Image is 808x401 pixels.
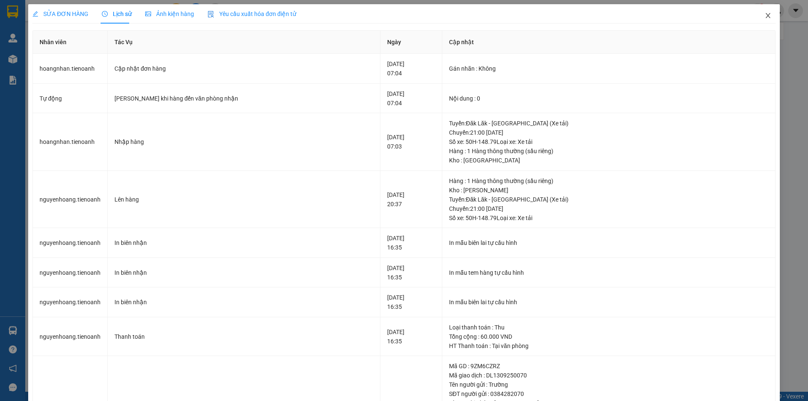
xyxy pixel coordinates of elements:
div: In mẫu tem hàng tự cấu hình [449,268,768,277]
div: In biên nhận [114,238,373,247]
div: [DATE] 16:35 [387,234,435,252]
th: Tác Vụ [108,31,380,54]
button: Close [756,4,780,28]
div: Thanh toán [114,332,373,341]
span: Lịch sử [102,11,132,17]
span: edit [32,11,38,17]
td: Tự động [33,84,108,114]
span: close [765,12,771,19]
span: picture [145,11,151,17]
td: nguyenhoang.tienoanh [33,258,108,288]
img: icon [207,11,214,18]
div: [DATE] 20:37 [387,190,435,209]
div: Kho : [GEOGRAPHIC_DATA] [449,156,768,165]
div: [DATE] 07:04 [387,59,435,78]
td: nguyenhoang.tienoanh [33,171,108,228]
td: nguyenhoang.tienoanh [33,228,108,258]
div: Hàng : 1 Hàng thông thường (sầu riêng) [449,176,768,186]
div: Tuyến : Đăk Lăk - [GEOGRAPHIC_DATA] (Xe tải) Chuyến: 21:00 [DATE] Số xe: 50H-148.79 Loại xe: Xe tải [449,195,768,223]
div: Hàng : 1 Hàng thông thường (sầu riêng) [449,146,768,156]
span: Ảnh kiện hàng [145,11,194,17]
div: Tuyến : Đăk Lăk - [GEOGRAPHIC_DATA] (Xe tải) Chuyến: 21:00 [DATE] Số xe: 50H-148.79 Loại xe: Xe tải [449,119,768,146]
td: nguyenhoang.tienoanh [33,287,108,317]
th: Cập nhật [442,31,776,54]
div: [DATE] 16:35 [387,327,435,346]
div: [DATE] 16:35 [387,293,435,311]
div: Lên hàng [114,195,373,204]
div: [DATE] 16:35 [387,263,435,282]
td: hoangnhan.tienoanh [33,113,108,171]
div: Mã giao dịch : DL1309250070 [449,371,768,380]
div: Cập nhật đơn hàng [114,64,373,73]
span: Yêu cầu xuất hóa đơn điện tử [207,11,296,17]
div: SĐT người gửi : 0384282070 [449,389,768,398]
div: In mẫu biên lai tự cấu hình [449,297,768,307]
div: Kho : [PERSON_NAME] [449,186,768,195]
div: Tên người gửi : Trường [449,380,768,389]
div: [PERSON_NAME] khi hàng đến văn phòng nhận [114,94,373,103]
td: hoangnhan.tienoanh [33,54,108,84]
span: SỬA ĐƠN HÀNG [32,11,88,17]
th: Nhân viên [33,31,108,54]
div: Nội dung : 0 [449,94,768,103]
th: Ngày [380,31,442,54]
div: HT Thanh toán : Tại văn phòng [449,341,768,351]
div: Gán nhãn : Không [449,64,768,73]
div: [DATE] 07:03 [387,133,435,151]
div: Mã GD : 9ZM6CZRZ [449,361,768,371]
div: In biên nhận [114,297,373,307]
div: In biên nhận [114,268,373,277]
span: clock-circle [102,11,108,17]
div: Loại thanh toán : Thu [449,323,768,332]
div: [DATE] 07:04 [387,89,435,108]
div: Nhập hàng [114,137,373,146]
td: nguyenhoang.tienoanh [33,317,108,356]
div: In mẫu biên lai tự cấu hình [449,238,768,247]
div: Tổng cộng : 60.000 VND [449,332,768,341]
